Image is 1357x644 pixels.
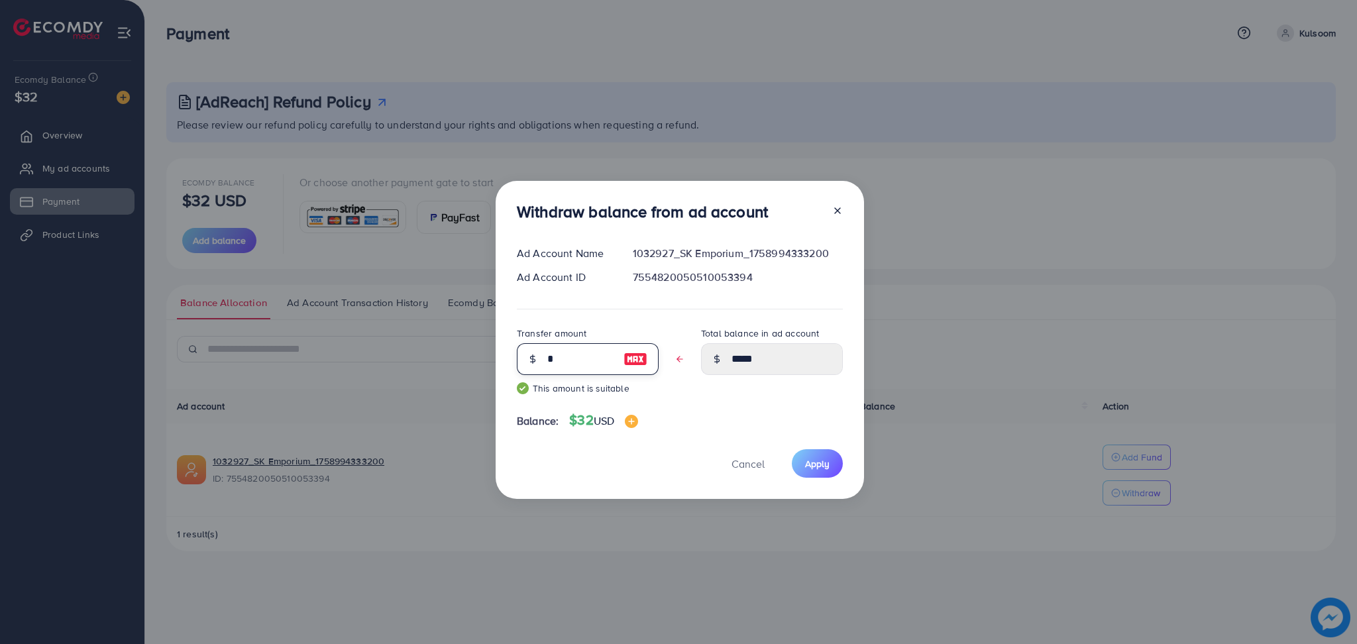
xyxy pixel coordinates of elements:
button: Apply [792,449,843,478]
button: Cancel [715,449,781,478]
small: This amount is suitable [517,382,659,395]
div: Ad Account Name [506,246,622,261]
div: 1032927_SK Emporium_1758994333200 [622,246,853,261]
img: image [625,415,638,428]
span: USD [594,413,614,428]
img: guide [517,382,529,394]
label: Total balance in ad account [701,327,819,340]
div: Ad Account ID [506,270,622,285]
h4: $32 [569,412,638,429]
label: Transfer amount [517,327,586,340]
span: Cancel [732,456,765,471]
span: Apply [805,457,830,470]
div: 7554820050510053394 [622,270,853,285]
span: Balance: [517,413,559,429]
h3: Withdraw balance from ad account [517,202,768,221]
img: image [624,351,647,367]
